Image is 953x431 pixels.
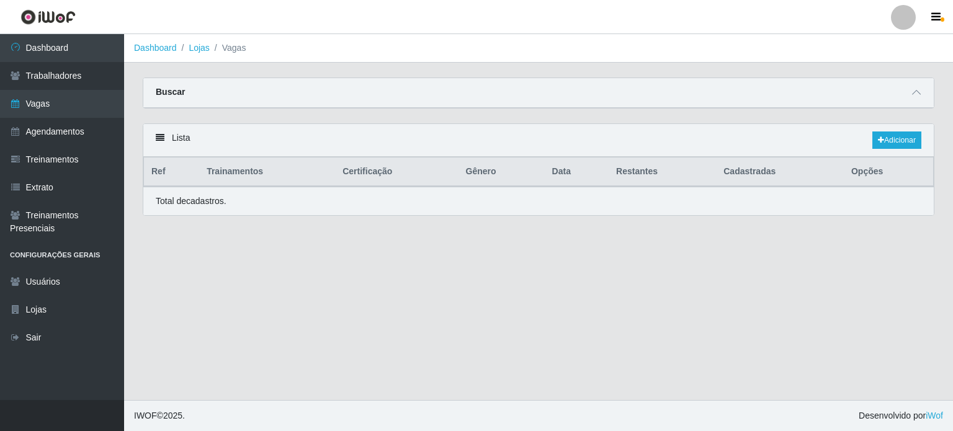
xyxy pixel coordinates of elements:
[609,158,716,187] th: Restantes
[926,411,943,420] a: iWof
[716,158,844,187] th: Cadastradas
[143,124,934,157] div: Lista
[859,409,943,422] span: Desenvolvido por
[144,158,200,187] th: Ref
[156,87,185,97] strong: Buscar
[134,409,185,422] span: © 2025 .
[20,9,76,25] img: CoreUI Logo
[189,43,209,53] a: Lojas
[124,34,953,63] nav: breadcrumb
[156,195,226,208] p: Total de cadastros.
[459,158,545,187] th: Gênero
[844,158,934,187] th: Opções
[210,42,246,55] li: Vagas
[872,131,921,149] a: Adicionar
[545,158,609,187] th: Data
[335,158,458,187] th: Certificação
[199,158,335,187] th: Trainamentos
[134,411,157,420] span: IWOF
[134,43,177,53] a: Dashboard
